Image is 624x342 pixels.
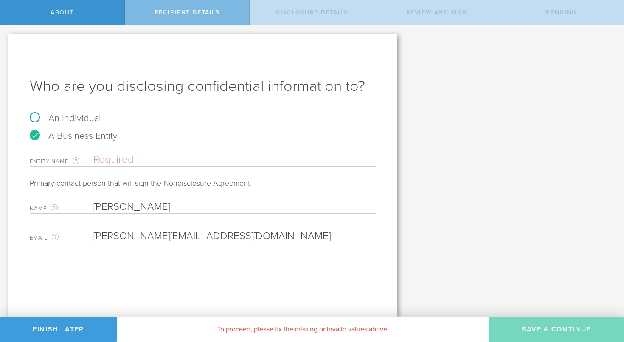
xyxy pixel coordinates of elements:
[155,9,220,16] span: Recipient details
[406,9,467,16] span: Review and sign
[93,153,376,166] input: Required
[30,156,93,166] label: Entity Name
[93,230,372,243] input: Required
[117,317,489,342] div: To proceed, please fix the missing or invalid values above.
[30,76,376,96] h1: Who are you disclosing confidential information to?
[30,113,101,124] label: An Individual
[275,9,348,16] span: Disclosure details
[489,317,624,342] button: Save & Continue
[30,233,93,243] label: Email
[582,276,624,317] iframe: Chat Widget
[546,9,576,16] span: Pending
[30,204,93,213] label: Name
[93,201,372,213] input: Required
[30,178,376,188] p: Primary contact person that will sign the Nondisclosure Agreement
[30,130,118,141] label: A Business Entity
[51,9,74,16] span: About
